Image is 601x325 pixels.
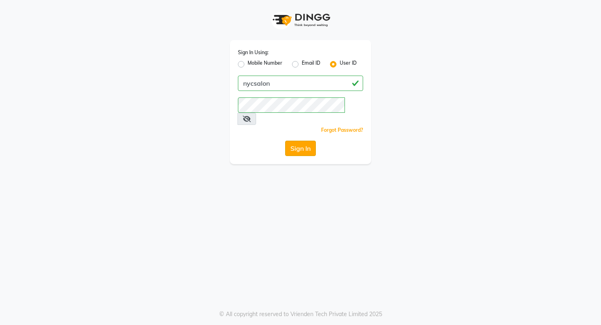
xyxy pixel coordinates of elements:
[268,8,333,32] img: logo1.svg
[340,59,357,69] label: User ID
[238,49,269,56] label: Sign In Using:
[321,127,363,133] a: Forgot Password?
[302,59,320,69] label: Email ID
[238,97,345,113] input: Username
[248,59,282,69] label: Mobile Number
[238,76,363,91] input: Username
[285,141,316,156] button: Sign In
